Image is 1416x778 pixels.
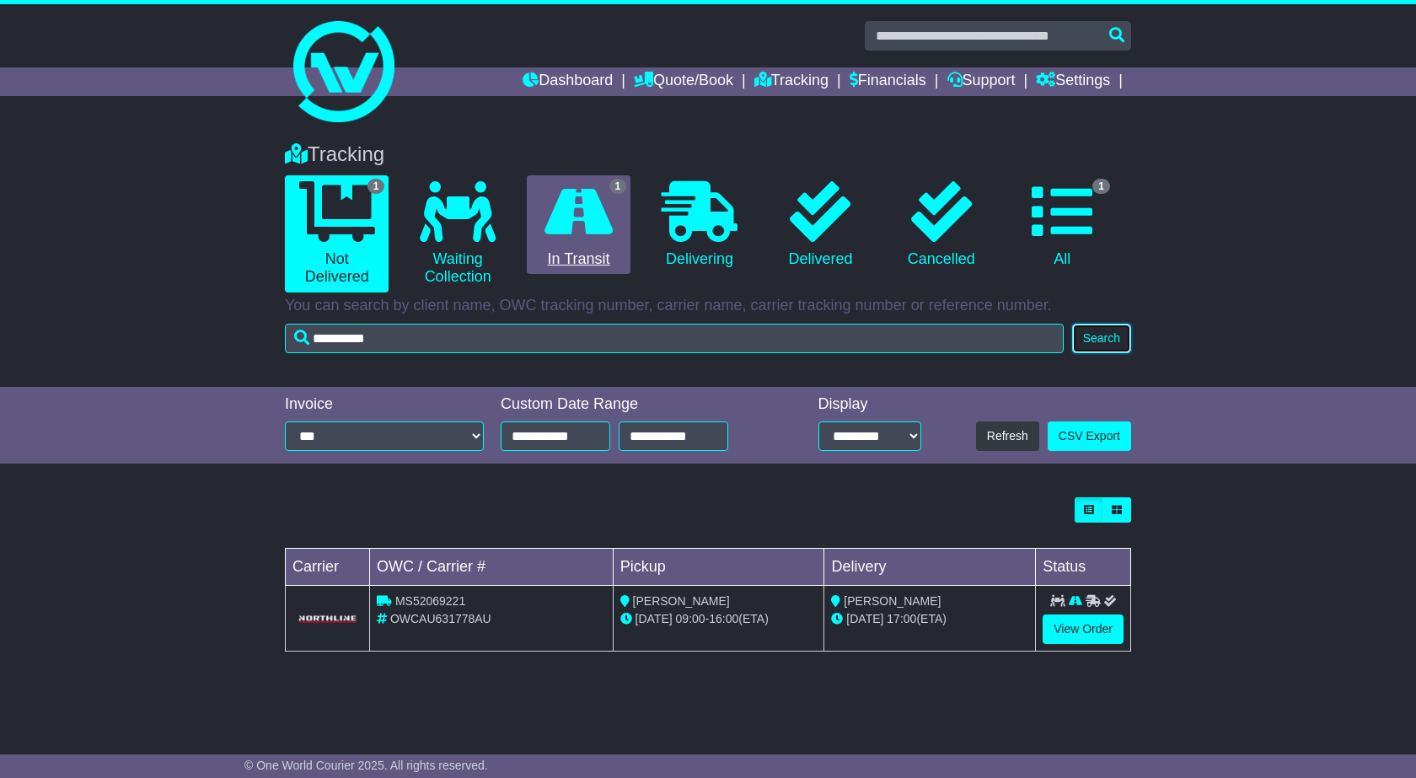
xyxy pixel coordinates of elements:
span: [PERSON_NAME] [633,594,730,608]
span: [DATE] [846,612,883,625]
button: Refresh [976,421,1039,451]
td: Delivery [824,549,1036,586]
td: Pickup [613,549,824,586]
span: 1 [367,179,385,194]
a: Dashboard [523,67,613,96]
a: Cancelled [889,175,993,275]
span: [DATE] [636,612,673,625]
a: Waiting Collection [405,175,509,292]
span: 16:00 [709,612,738,625]
div: Invoice [285,395,484,414]
div: Custom Date Range [501,395,771,414]
td: Carrier [286,549,370,586]
div: Tracking [276,142,1140,167]
td: Status [1036,549,1131,586]
span: 17:00 [887,612,916,625]
div: Display [818,395,921,414]
span: 09:00 [676,612,705,625]
a: Financials [850,67,926,96]
a: Delivering [647,175,751,275]
div: - (ETA) [620,610,818,628]
span: [PERSON_NAME] [844,594,941,608]
a: Settings [1036,67,1110,96]
span: 1 [609,179,627,194]
a: CSV Export [1048,421,1131,451]
span: 1 [1092,179,1110,194]
a: Quote/Book [634,67,733,96]
span: MS52069221 [395,594,465,608]
a: 1 In Transit [527,175,630,275]
td: OWC / Carrier # [370,549,614,586]
div: (ETA) [831,610,1028,628]
a: 1 All [1011,175,1114,275]
span: OWCAU631778AU [390,612,491,625]
span: © One World Courier 2025. All rights reserved. [244,759,488,772]
a: Support [947,67,1016,96]
a: 1 Not Delivered [285,175,389,292]
a: View Order [1043,614,1124,644]
a: Tracking [754,67,829,96]
a: Delivered [769,175,872,275]
img: GetCarrierServiceLogo [296,614,359,624]
p: You can search by client name, OWC tracking number, carrier name, carrier tracking number or refe... [285,297,1131,315]
button: Search [1072,324,1131,353]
